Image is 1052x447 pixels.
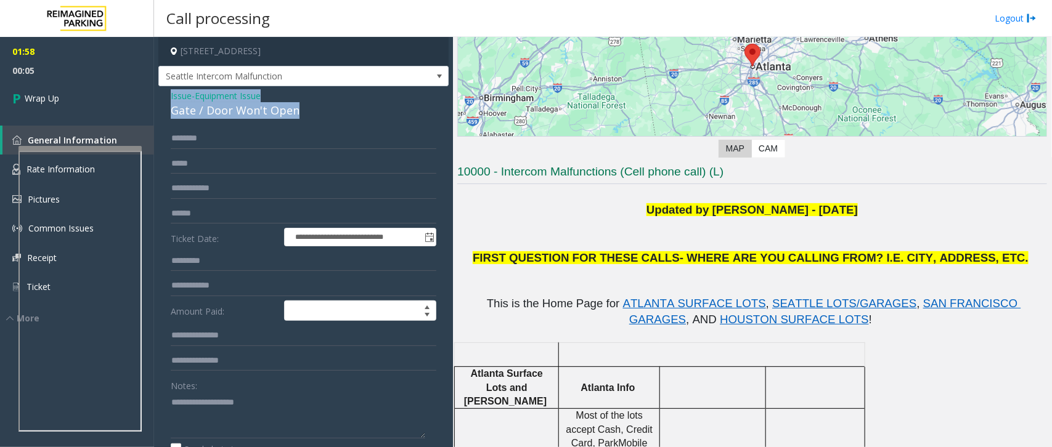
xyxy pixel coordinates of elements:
[171,89,192,102] span: Issue
[422,228,436,246] span: Toggle popup
[744,44,760,66] div: 154 Peachtree Street Southwest, Atlanta, GA
[159,66,390,86] span: Seattle Intercom Malfunction
[12,254,21,262] img: 'icon'
[995,12,1037,25] a: Logout
[12,281,20,292] img: 'icon'
[192,90,261,102] span: -
[581,382,635,393] span: Atlanta Info
[751,140,785,158] label: CAM
[158,37,449,66] h4: [STREET_ADDRESS]
[195,89,261,102] span: Equipment Issue
[28,134,117,146] span: General Information
[869,313,872,326] span: !
[12,164,20,175] img: 'icon'
[6,312,154,324] div: More
[720,313,869,326] span: HOUSTON SURFACE LOTS
[12,135,22,145] img: 'icon'
[623,297,766,310] span: ATLANTA SURFACE LOTS
[917,297,920,310] span: ,
[772,299,916,309] a: SEATTLE LOTS/GARAGES
[464,368,547,406] span: Atlanta Surface Lots and [PERSON_NAME]
[646,203,858,216] b: Updated by [PERSON_NAME] - [DATE]
[629,299,1021,325] a: SAN FRANCISCO GARAGES
[623,299,766,309] a: ATLANTA SURFACE LOTS
[12,223,22,233] img: 'icon'
[418,301,436,311] span: Increase value
[168,300,281,321] label: Amount Paid:
[772,297,916,310] span: SEATTLE LOTS/GARAGES
[160,3,276,33] h3: Call processing
[473,251,1029,264] span: FIRST QUESTION FOR THESE CALLS- WHERE ARE YOU CALLING FROM? I.E. CITY, ADDRESS, ETC.
[168,228,281,246] label: Ticket Date:
[171,102,436,119] div: Gate / Door Won't Open
[2,126,154,155] a: General Information
[766,297,769,310] span: ,
[1027,12,1037,25] img: logout
[719,140,752,158] label: Map
[686,313,717,326] span: , AND
[629,297,1021,326] span: SAN FRANCISCO GARAGES
[720,315,869,325] a: HOUSTON SURFACE LOTS
[418,311,436,321] span: Decrease value
[12,195,22,203] img: 'icon'
[171,375,197,392] label: Notes:
[487,297,620,310] span: This is the Home Page for
[457,164,1047,184] h3: 10000 - Intercom Malfunctions (Cell phone call) (L)
[25,92,59,105] span: Wrap Up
